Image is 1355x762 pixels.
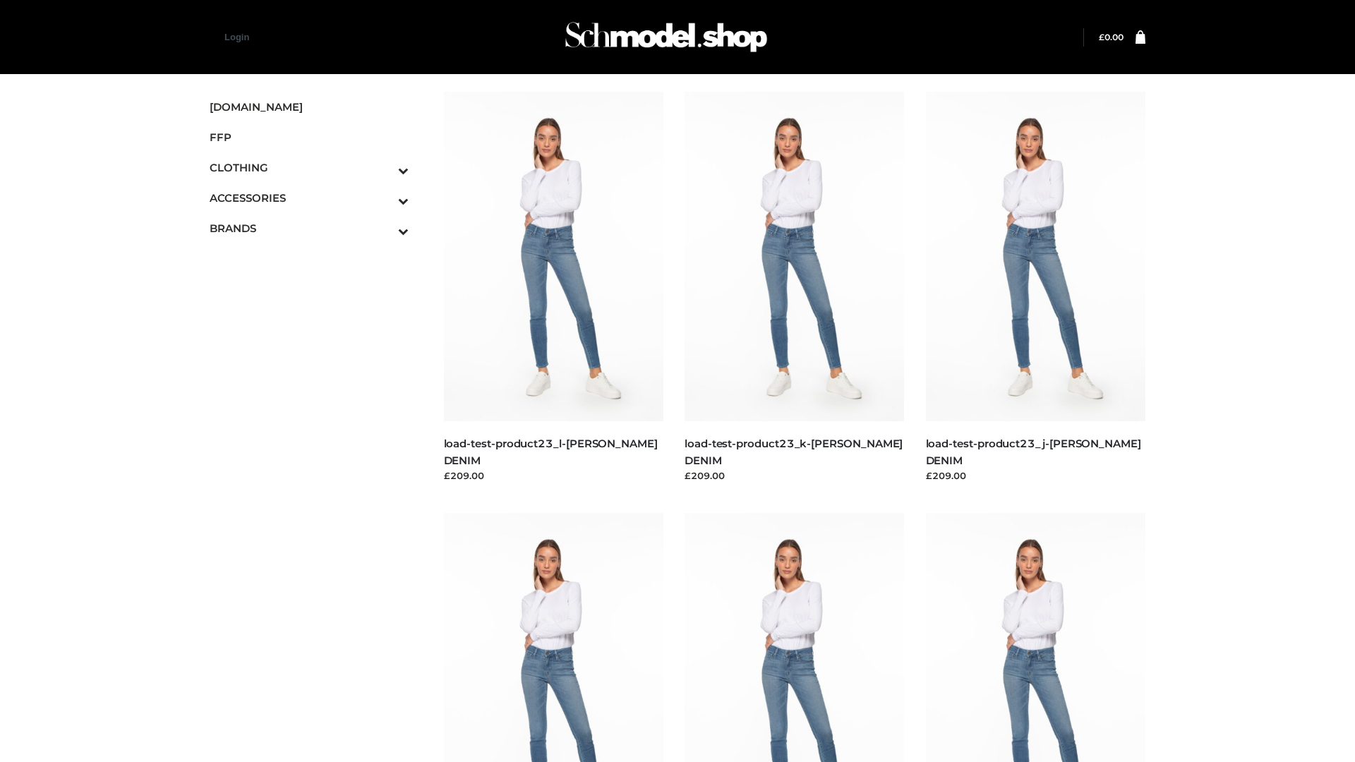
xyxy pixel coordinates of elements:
span: ACCESSORIES [210,190,409,206]
div: £209.00 [685,468,905,483]
a: £0.00 [1099,32,1124,42]
a: Login [224,32,249,42]
a: [DOMAIN_NAME] [210,92,409,122]
a: load-test-product23_j-[PERSON_NAME] DENIM [926,437,1141,466]
button: Toggle Submenu [359,183,409,213]
a: load-test-product23_k-[PERSON_NAME] DENIM [685,437,903,466]
button: Toggle Submenu [359,213,409,243]
div: £209.00 [926,468,1146,483]
a: CLOTHINGToggle Submenu [210,152,409,183]
span: BRANDS [210,220,409,236]
a: load-test-product23_l-[PERSON_NAME] DENIM [444,437,658,466]
span: £ [1099,32,1104,42]
span: CLOTHING [210,159,409,176]
bdi: 0.00 [1099,32,1124,42]
a: FFP [210,122,409,152]
a: ACCESSORIESToggle Submenu [210,183,409,213]
span: [DOMAIN_NAME] [210,99,409,115]
button: Toggle Submenu [359,152,409,183]
a: BRANDSToggle Submenu [210,213,409,243]
div: £209.00 [444,468,664,483]
span: FFP [210,129,409,145]
img: Schmodel Admin 964 [560,9,772,65]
